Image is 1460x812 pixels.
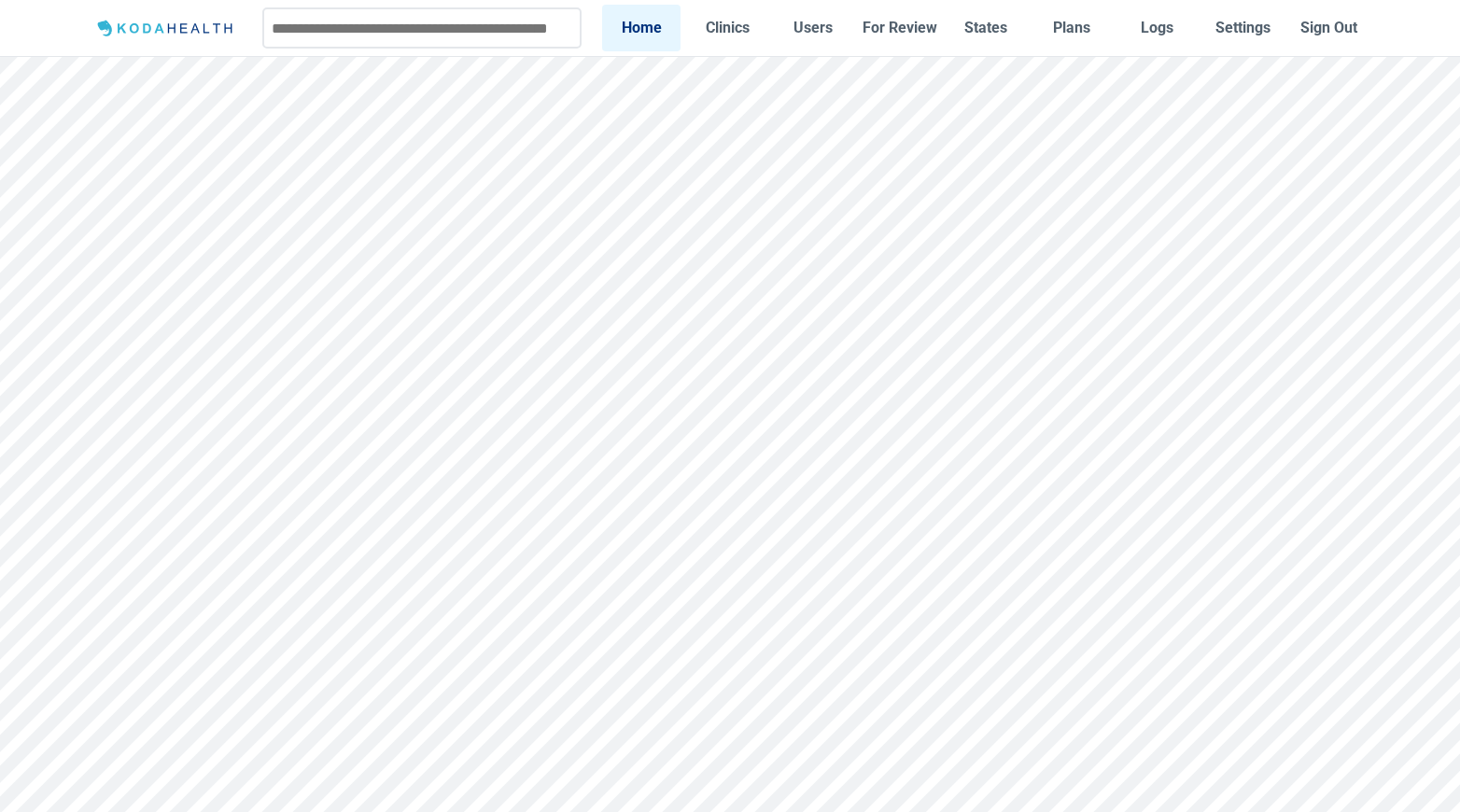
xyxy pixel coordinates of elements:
[1204,5,1283,50] a: Settings
[860,5,938,50] a: For Review
[774,5,852,50] a: Users
[947,5,1025,50] a: States
[1032,5,1111,50] a: Plans
[91,17,242,40] img: Logo
[602,5,681,50] a: Home
[1290,5,1369,50] button: Sign Out
[1118,5,1197,50] a: Logs
[688,5,766,50] a: Clinics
